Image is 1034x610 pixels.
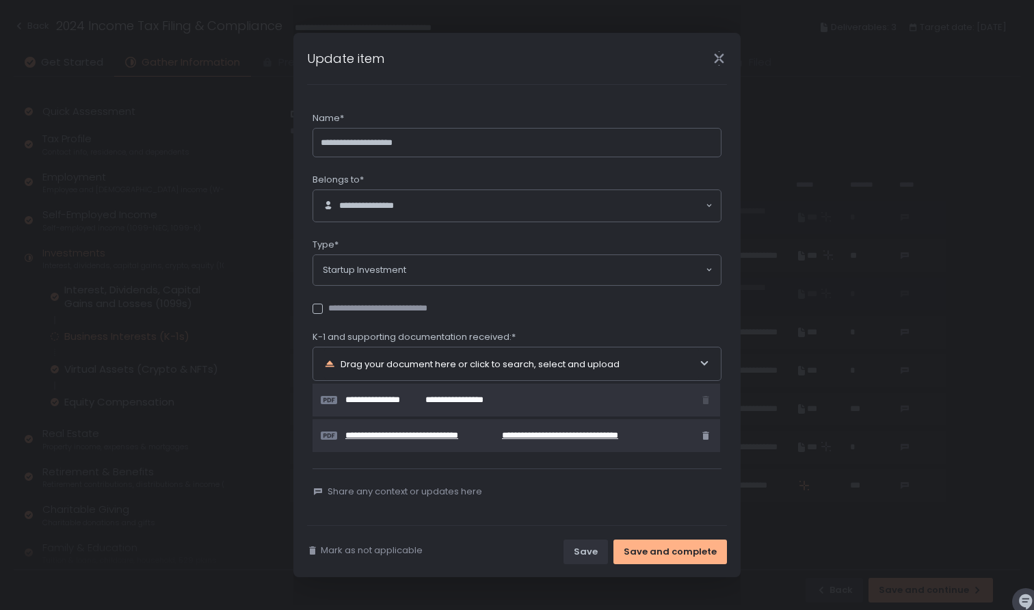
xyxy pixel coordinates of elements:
[613,540,727,564] button: Save and complete
[313,174,364,186] span: Belongs to*
[624,546,717,558] div: Save and complete
[323,263,406,277] span: Startup Investment
[307,49,384,68] h1: Update item
[564,540,608,564] button: Save
[307,544,423,557] button: Mark as not applicable
[574,546,598,558] div: Save
[328,486,482,498] span: Share any context or updates here
[313,331,516,343] span: K-1 and supporting documentation received:*
[313,190,721,222] div: Search for option
[410,198,704,213] input: Search for option
[313,255,721,285] div: Search for option
[313,112,344,124] span: Name*
[697,51,741,66] div: Close
[313,239,339,251] span: Type*
[406,263,704,277] input: Search for option
[321,544,423,557] span: Mark as not applicable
